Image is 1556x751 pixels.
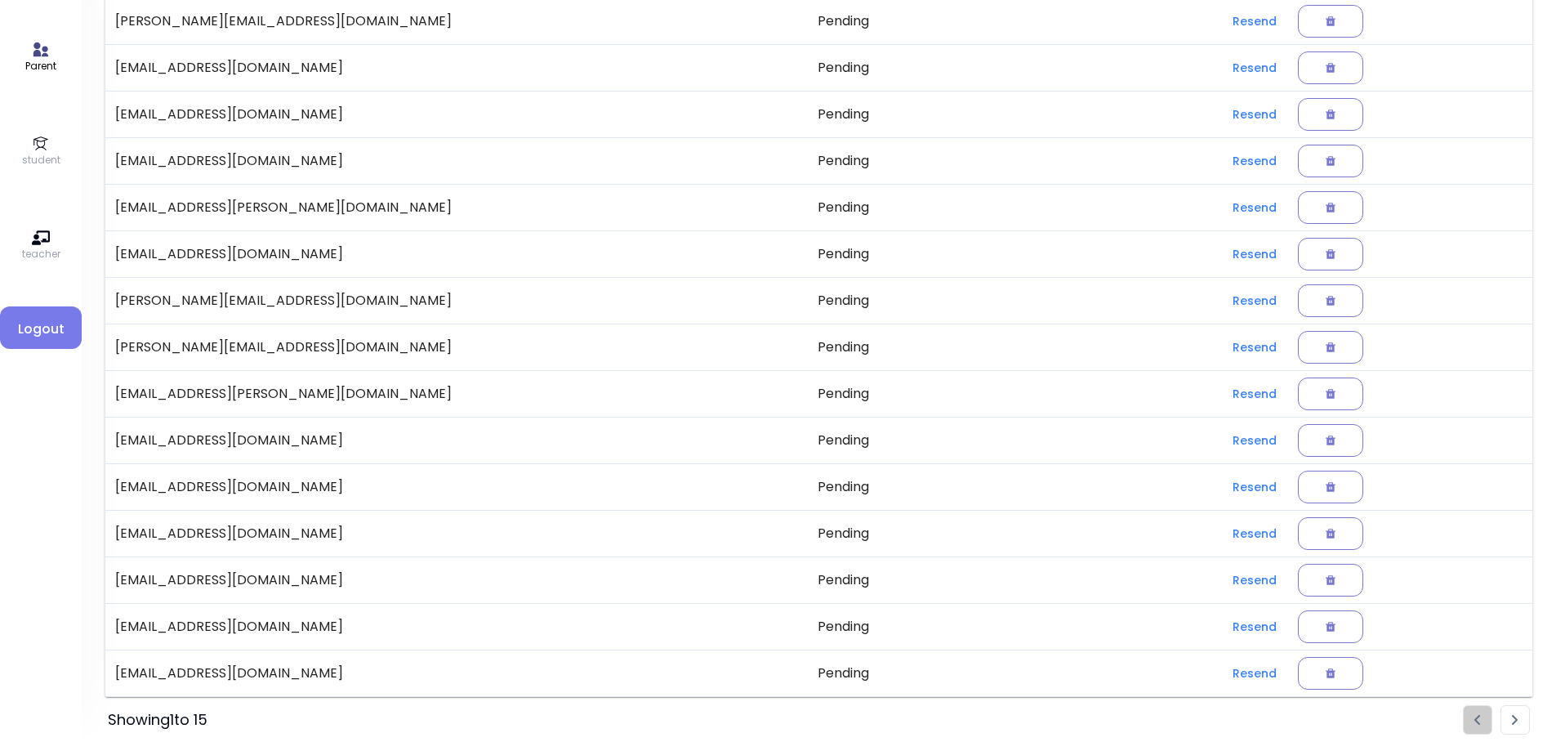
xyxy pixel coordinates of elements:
td: [EMAIL_ADDRESS][DOMAIN_NAME] [105,230,808,277]
p: Parent [25,59,56,74]
button: Resend [1219,426,1290,455]
button: Resend [1219,472,1290,502]
td: [EMAIL_ADDRESS][DOMAIN_NAME] [105,510,808,557]
img: rightarrow.svg [1512,715,1518,726]
td: [PERSON_NAME][EMAIL_ADDRESS][DOMAIN_NAME] [105,277,808,324]
button: Resend [1219,53,1290,83]
button: Resend [1219,333,1290,362]
td: Pending [808,370,1210,417]
td: Pending [808,184,1210,230]
p: teacher [22,247,60,262]
button: Resend [1219,379,1290,409]
td: Pending [808,44,1210,91]
button: Resend [1219,7,1290,36]
td: [EMAIL_ADDRESS][PERSON_NAME][DOMAIN_NAME] [105,184,808,230]
button: Resend [1219,146,1290,176]
a: Parent [25,41,56,74]
td: [EMAIL_ADDRESS][DOMAIN_NAME] [105,650,808,697]
td: [PERSON_NAME][EMAIL_ADDRESS][DOMAIN_NAME] [105,324,808,370]
td: [EMAIL_ADDRESS][DOMAIN_NAME] [105,557,808,603]
td: Pending [808,324,1210,370]
td: Pending [808,137,1210,184]
td: [EMAIL_ADDRESS][DOMAIN_NAME] [105,463,808,510]
td: Pending [808,417,1210,463]
td: [EMAIL_ADDRESS][PERSON_NAME][DOMAIN_NAME] [105,370,808,417]
td: Pending [808,650,1210,697]
td: [EMAIL_ADDRESS][DOMAIN_NAME] [105,603,808,650]
td: Pending [808,603,1210,650]
td: [EMAIL_ADDRESS][DOMAIN_NAME] [105,91,808,137]
a: student [22,135,60,168]
button: Resend [1219,519,1290,548]
td: [EMAIL_ADDRESS][DOMAIN_NAME] [105,417,808,463]
a: teacher [22,229,60,262]
button: Resend [1219,100,1290,129]
td: Pending [808,277,1210,324]
button: Resend [1219,239,1290,269]
td: Pending [808,463,1210,510]
p: student [22,153,60,168]
div: Showing 1 to 15 [108,709,207,731]
td: [EMAIL_ADDRESS][DOMAIN_NAME] [105,137,808,184]
button: Resend [1219,565,1290,595]
td: Pending [808,557,1210,603]
ul: Pagination [1463,705,1530,735]
button: Resend [1219,659,1290,688]
button: Resend [1219,286,1290,315]
td: [EMAIL_ADDRESS][DOMAIN_NAME] [105,44,808,91]
button: Resend [1219,193,1290,222]
td: Pending [808,510,1210,557]
td: Pending [808,91,1210,137]
span: Logout [13,320,69,339]
button: Resend [1219,612,1290,641]
td: Pending [808,230,1210,277]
